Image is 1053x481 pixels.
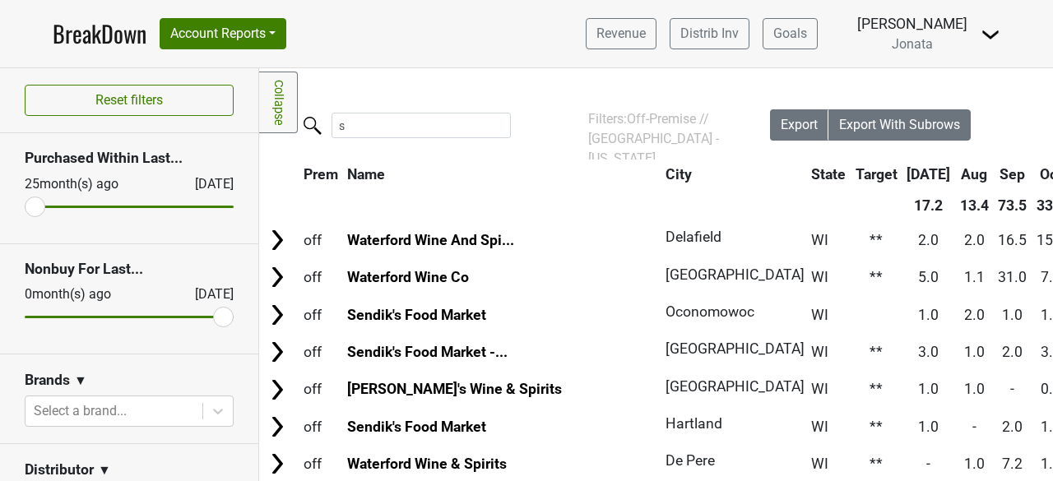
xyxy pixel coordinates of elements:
[763,18,818,49] a: Goals
[926,456,930,472] span: -
[347,232,514,248] a: Waterford Wine And Spi...
[1002,419,1023,435] span: 2.0
[666,229,721,245] span: Delafield
[670,18,749,49] a: Distrib Inv
[53,16,146,51] a: BreakDown
[811,381,828,397] span: WI
[265,414,290,439] img: Arrow right
[964,381,985,397] span: 1.0
[856,166,898,183] span: Target
[807,160,850,189] th: State: activate to sort column ascending
[956,160,993,189] th: Aug: activate to sort column ascending
[1002,456,1023,472] span: 7.2
[265,303,290,327] img: Arrow right
[964,307,985,323] span: 2.0
[180,174,234,194] div: [DATE]
[160,18,286,49] button: Account Reports
[811,269,828,285] span: WI
[781,117,818,132] span: Export
[25,284,155,304] div: 0 month(s) ago
[265,340,290,364] img: Arrow right
[25,261,234,278] h3: Nonbuy For Last...
[956,191,993,220] th: 13.4
[811,456,828,472] span: WI
[299,409,342,444] td: off
[299,297,342,332] td: off
[892,36,933,52] span: Jonata
[666,266,805,283] span: [GEOGRAPHIC_DATA]
[666,303,754,320] span: Oconomowoc
[964,269,985,285] span: 1.1
[299,260,342,295] td: off
[972,419,976,435] span: -
[998,232,1027,248] span: 16.5
[770,109,829,141] button: Export
[261,160,298,189] th: &nbsp;: activate to sort column ascending
[964,456,985,472] span: 1.0
[998,269,1027,285] span: 31.0
[265,451,290,476] img: Arrow right
[857,13,967,35] div: [PERSON_NAME]
[347,456,507,472] a: Waterford Wine & Spirits
[347,381,562,397] a: [PERSON_NAME]'s Wine & Spirits
[981,25,1000,44] img: Dropdown Menu
[1002,307,1023,323] span: 1.0
[666,378,805,395] span: [GEOGRAPHIC_DATA]
[98,460,111,480] span: ▼
[811,419,828,435] span: WI
[299,160,342,189] th: Prem: activate to sort column ascending
[918,232,939,248] span: 2.0
[666,415,722,432] span: Hartland
[347,344,508,360] a: Sendik's Food Market -...
[964,232,985,248] span: 2.0
[180,284,234,304] div: [DATE]
[299,222,342,257] td: off
[851,160,902,189] th: Target: activate to sort column ascending
[347,307,486,323] a: Sendik's Food Market
[666,340,805,357] span: [GEOGRAPHIC_DATA]
[995,191,1032,220] th: 73.5
[25,372,70,389] h3: Brands
[918,381,939,397] span: 1.0
[918,344,939,360] span: 3.0
[74,371,87,391] span: ▼
[299,334,342,369] td: off
[344,160,661,189] th: Name: activate to sort column ascending
[265,265,290,289] img: Arrow right
[25,85,234,116] button: Reset filters
[918,269,939,285] span: 5.0
[666,452,715,469] span: De Pere
[588,109,724,169] div: Filters:
[259,72,298,133] a: Collapse
[828,109,971,141] button: Export With Subrows
[918,307,939,323] span: 1.0
[1010,381,1014,397] span: -
[265,377,290,402] img: Arrow right
[347,269,469,285] a: Waterford Wine Co
[265,228,290,252] img: Arrow right
[304,166,338,183] span: Prem
[811,307,828,323] span: WI
[964,344,985,360] span: 1.0
[25,461,94,479] h3: Distributor
[347,166,385,183] span: Name
[661,160,797,189] th: City: activate to sort column ascending
[588,111,719,166] span: Off-Premise // [GEOGRAPHIC_DATA] - [US_STATE]
[811,344,828,360] span: WI
[1002,344,1023,360] span: 2.0
[902,191,954,220] th: 17.2
[25,174,155,194] div: 25 month(s) ago
[586,18,656,49] a: Revenue
[918,419,939,435] span: 1.0
[299,372,342,407] td: off
[811,232,828,248] span: WI
[902,160,954,189] th: Jul: activate to sort column ascending
[839,117,960,132] span: Export With Subrows
[25,150,234,167] h3: Purchased Within Last...
[995,160,1032,189] th: Sep: activate to sort column ascending
[347,419,486,435] a: Sendik's Food Market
